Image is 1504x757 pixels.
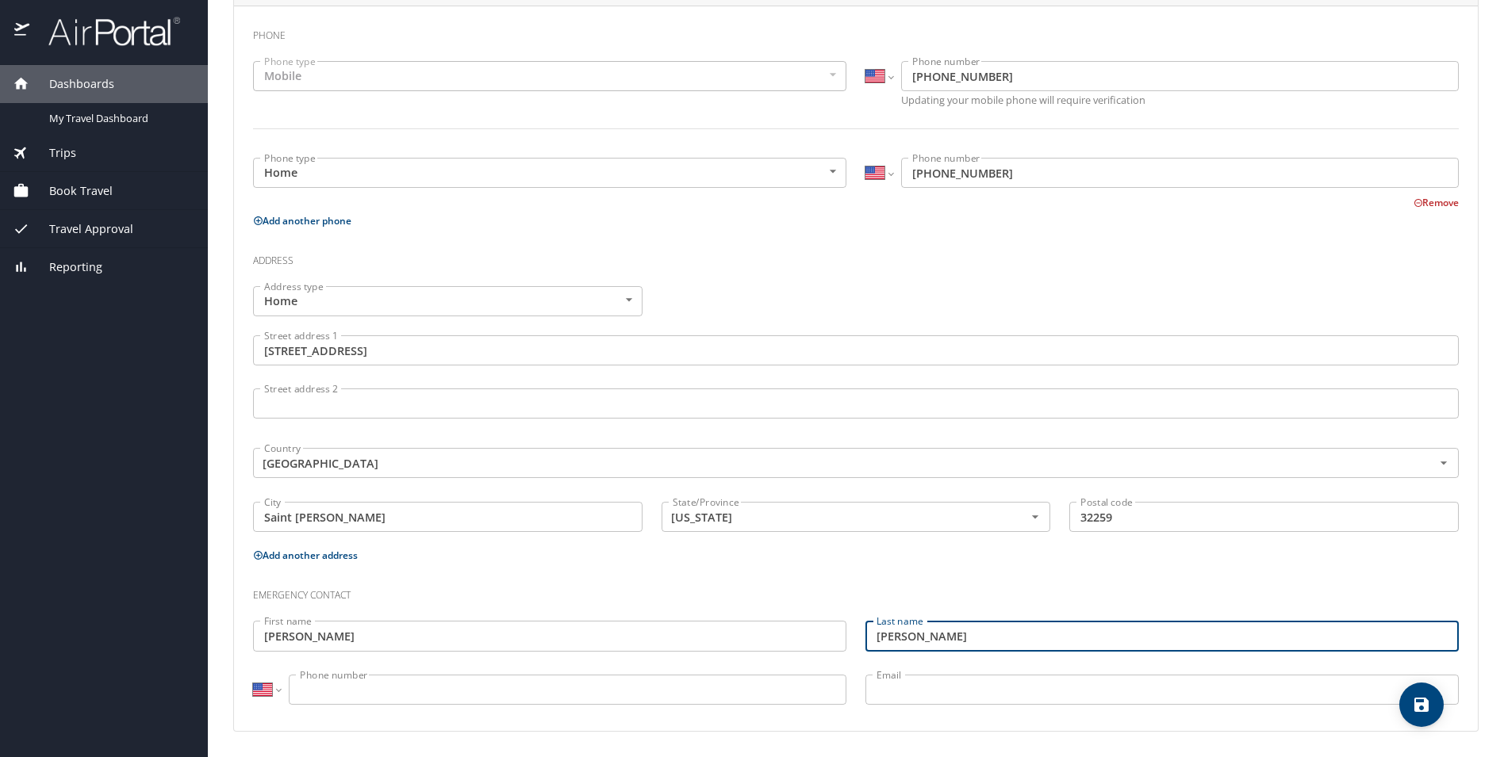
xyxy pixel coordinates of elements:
[29,75,114,93] span: Dashboards
[234,6,1478,731] div: Contact InfoEmail, phone, address, emergency contact info
[253,61,846,91] div: Mobile
[31,16,180,47] img: airportal-logo.png
[29,258,102,276] span: Reporting
[49,111,189,126] span: My Travel Dashboard
[901,95,1459,105] p: Updating your mobile phone will require verification
[253,549,358,562] button: Add another address
[253,158,846,188] div: Home
[14,16,31,47] img: icon-airportal.png
[253,214,351,227] button: Add another phone
[253,286,643,316] div: Home
[29,220,133,238] span: Travel Approval
[29,144,76,162] span: Trips
[1026,507,1045,526] button: Open
[253,578,1459,605] h3: Emergency contact
[29,182,113,200] span: Book Travel
[1434,453,1453,472] button: Open
[1414,196,1459,209] button: Remove
[253,243,1459,270] h3: Address
[253,18,1459,45] h3: Phone
[1399,682,1444,727] button: save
